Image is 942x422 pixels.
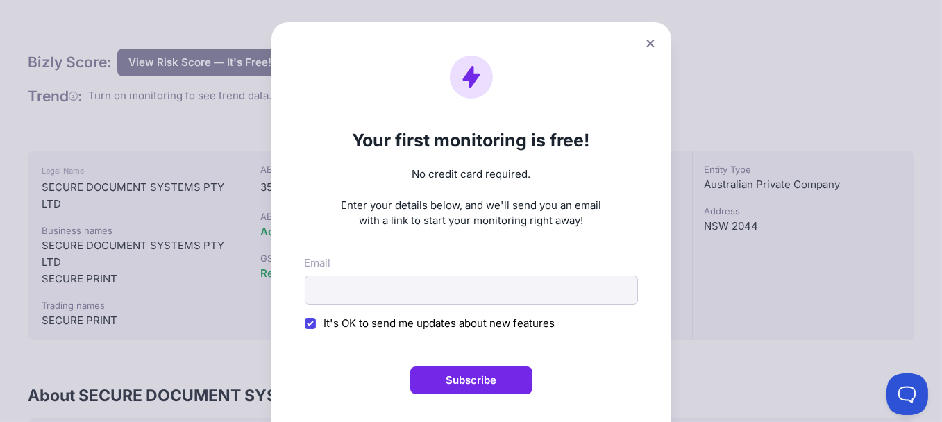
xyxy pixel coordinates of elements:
p: Enter your details below, and we'll send you an email with a link to start your monitoring right ... [305,198,638,229]
p: No credit card required. [305,167,638,183]
label: Email [305,255,331,271]
iframe: Toggle Customer Support [886,373,928,415]
h2: Your first monitoring is free! [305,130,638,151]
button: Subscribe [410,366,532,394]
span: It's OK to send me updates about new features [324,316,555,330]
